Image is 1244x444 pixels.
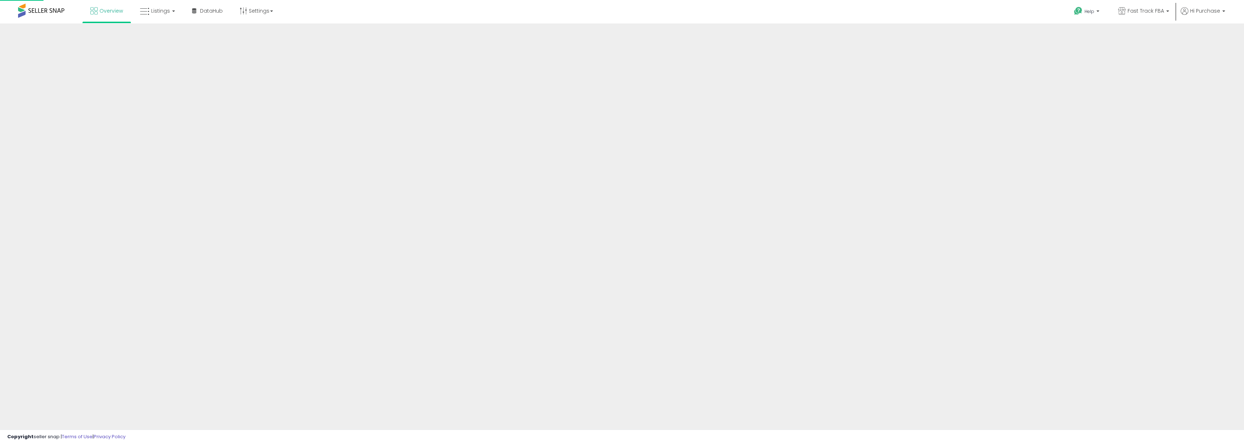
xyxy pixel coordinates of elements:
[1085,8,1094,14] span: Help
[1181,7,1225,23] a: Hi Purchase
[1074,7,1083,16] i: Get Help
[151,7,170,14] span: Listings
[1128,7,1164,14] span: Fast Track FBA
[1068,1,1107,23] a: Help
[1190,7,1220,14] span: Hi Purchase
[99,7,123,14] span: Overview
[200,7,223,14] span: DataHub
